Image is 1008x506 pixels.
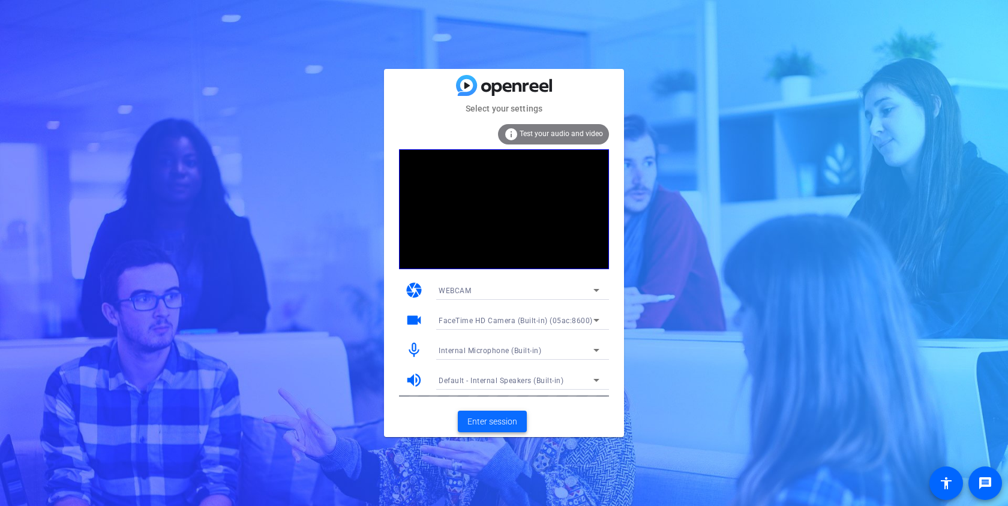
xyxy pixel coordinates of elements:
mat-icon: message [978,476,992,490]
span: Internal Microphone (Built-in) [439,347,541,355]
span: Test your audio and video [520,129,603,138]
span: Enter session [467,415,517,428]
mat-icon: volume_up [405,371,423,389]
span: WEBCAM [439,287,471,295]
mat-icon: camera [405,281,423,299]
mat-icon: accessibility [939,476,953,490]
button: Enter session [458,411,527,432]
mat-icon: info [504,127,518,141]
mat-icon: mic_none [405,341,423,359]
span: FaceTime HD Camera (Built-in) (05ac:8600) [439,317,593,325]
mat-icon: videocam [405,311,423,329]
mat-card-subtitle: Select your settings [384,102,624,115]
img: blue-gradient.svg [456,75,552,96]
span: Default - Internal Speakers (Built-in) [439,377,563,385]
